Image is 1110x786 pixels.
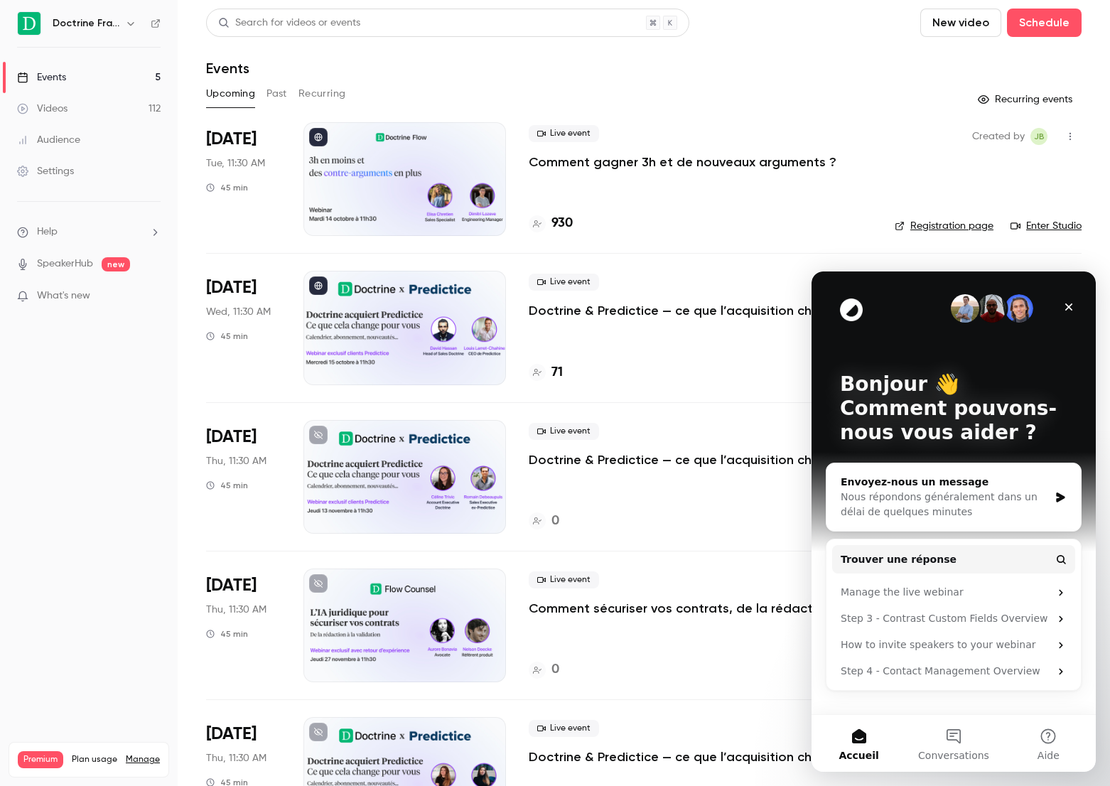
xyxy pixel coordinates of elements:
[206,305,271,319] span: Wed, 11:30 AM
[126,754,160,765] a: Manage
[17,70,66,85] div: Events
[206,60,249,77] h1: Events
[1034,128,1045,145] span: JB
[971,88,1082,111] button: Recurring events
[529,154,836,171] a: Comment gagner 3h et de nouveaux arguments ?
[895,219,993,233] a: Registration page
[17,102,68,116] div: Videos
[529,720,599,737] span: Live event
[102,257,130,271] span: new
[206,276,257,299] span: [DATE]
[529,748,872,765] a: Doctrine & Predictice — ce que l’acquisition change pour vous - Session 3
[529,660,559,679] a: 0
[529,600,872,617] a: Comment sécuriser vos contrats, de la rédaction à la validation.
[529,363,563,382] a: 71
[206,156,265,171] span: Tue, 11:30 AM
[206,574,257,597] span: [DATE]
[529,125,599,142] span: Live event
[17,225,161,239] li: help-dropdown-opener
[206,122,281,236] div: Oct 14 Tue, 11:30 AM (Europe/Paris)
[206,330,248,342] div: 45 min
[144,290,161,303] iframe: Noticeable Trigger
[529,451,872,468] a: Doctrine & Predictice — ce que l’acquisition change pour vous - Session 2
[812,271,1096,772] iframe: Intercom live chat
[298,82,346,105] button: Recurring
[206,454,266,468] span: Thu, 11:30 AM
[1030,128,1047,145] span: Justine Burel
[206,628,248,640] div: 45 min
[972,128,1025,145] span: Created by
[18,751,63,768] span: Premium
[529,423,599,440] span: Live event
[206,569,281,682] div: Nov 27 Thu, 11:30 AM (Europe/Paris)
[206,82,255,105] button: Upcoming
[529,214,573,233] a: 930
[529,302,872,319] a: Doctrine & Predictice — ce que l’acquisition change pour vous - Session 1
[266,82,287,105] button: Past
[37,289,90,303] span: What's new
[529,274,599,291] span: Live event
[72,754,117,765] span: Plan usage
[17,133,80,147] div: Audience
[18,12,41,35] img: Doctrine France
[37,257,93,271] a: SpeakerHub
[1007,9,1082,37] button: Schedule
[206,480,248,491] div: 45 min
[551,214,573,233] h4: 930
[551,363,563,382] h4: 71
[206,182,248,193] div: 45 min
[206,723,257,745] span: [DATE]
[206,426,257,448] span: [DATE]
[37,225,58,239] span: Help
[206,420,281,534] div: Nov 13 Thu, 11:30 AM (Europe/Paris)
[206,603,266,617] span: Thu, 11:30 AM
[529,512,559,531] a: 0
[551,512,559,531] h4: 0
[1011,219,1082,233] a: Enter Studio
[920,9,1001,37] button: New video
[529,571,599,588] span: Live event
[53,16,119,31] h6: Doctrine France
[218,16,360,31] div: Search for videos or events
[551,660,559,679] h4: 0
[206,751,266,765] span: Thu, 11:30 AM
[17,164,74,178] div: Settings
[206,128,257,151] span: [DATE]
[206,271,281,384] div: Oct 15 Wed, 11:30 AM (Europe/Paris)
